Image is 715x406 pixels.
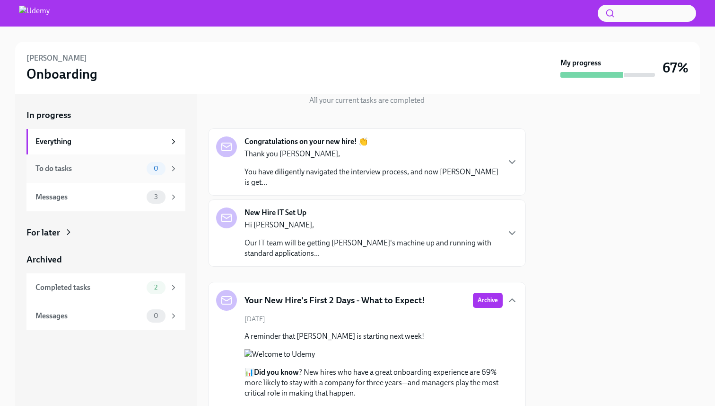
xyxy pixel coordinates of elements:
[478,296,498,305] span: Archive
[244,167,499,188] p: You have diligently navigated the interview process, and now [PERSON_NAME] is get...
[26,109,185,121] a: In progress
[663,59,689,76] h3: 67%
[148,312,164,319] span: 0
[244,238,499,259] p: Our IT team will be getting [PERSON_NAME]'s machine up and running with standard applications...
[254,368,299,377] strong: Did you know
[19,6,50,21] img: Udemy
[35,163,143,174] div: To do tasks
[309,95,425,106] p: All your current tasks are completed
[244,331,424,342] p: A reminder that [PERSON_NAME] is starting next week!
[26,226,185,239] a: For later
[244,315,265,324] span: [DATE]
[148,284,163,291] span: 2
[26,273,185,302] a: Completed tasks2
[26,183,185,211] a: Messages3
[26,302,185,330] a: Messages0
[26,53,87,63] h6: [PERSON_NAME]
[26,129,185,154] a: Everything
[244,294,425,307] h5: Your New Hire's First 2 Days - What to Expect!
[244,136,368,147] strong: Congratulations on your new hire! 👏
[26,65,97,82] h3: Onboarding
[244,349,503,360] button: Zoom image
[473,293,503,308] button: Archive
[35,192,143,202] div: Messages
[560,58,601,68] strong: My progress
[244,208,306,218] strong: New Hire IT Set Up
[148,193,164,200] span: 3
[244,220,499,230] p: Hi [PERSON_NAME],
[148,165,164,172] span: 0
[26,226,60,239] div: For later
[35,282,143,293] div: Completed tasks
[244,149,499,159] p: Thank you [PERSON_NAME],
[244,367,503,398] p: 📊 ? New hires who have a great onboarding experience are 69% more likely to stay with a company f...
[35,136,166,147] div: Everything
[26,154,185,183] a: To do tasks0
[26,253,185,266] a: Archived
[35,311,143,321] div: Messages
